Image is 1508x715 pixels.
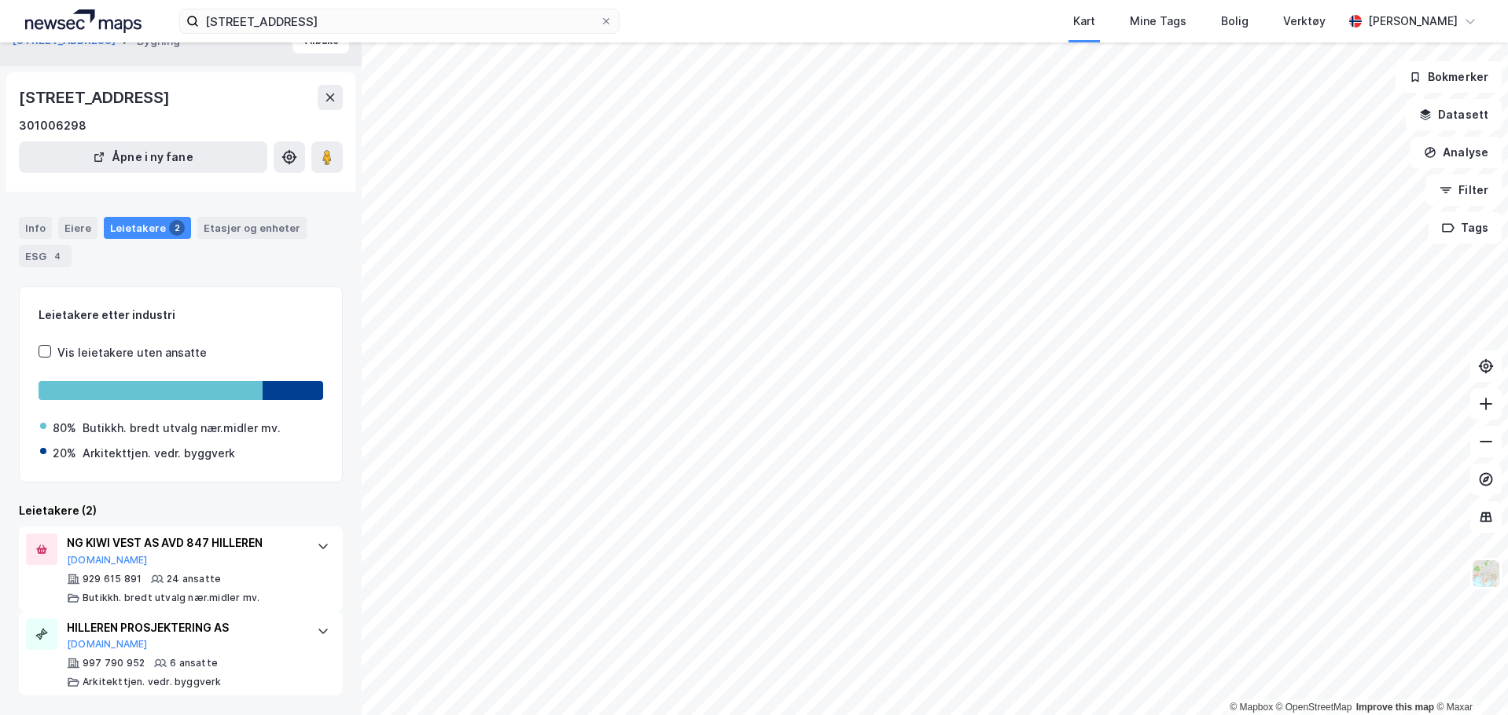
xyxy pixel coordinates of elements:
[19,501,343,520] div: Leietakere (2)
[170,657,218,669] div: 6 ansatte
[25,214,120,223] div: Simen • 10 m siden
[1073,12,1095,31] div: Kart
[1230,702,1273,713] a: Mapbox
[1429,640,1508,715] div: Kontrollprogram for chat
[50,515,62,527] button: Gif-velger
[58,217,97,239] div: Eiere
[276,6,304,35] div: Lukk
[19,85,173,110] div: [STREET_ADDRESS]
[13,107,258,211] div: Hei og velkommen til Newsec Maps, [PERSON_NAME]Om det er du lurer på så er det bare å ta kontakt ...
[83,419,281,438] div: Butikkh. bredt utvalg nær.midler mv.
[104,217,191,239] div: Leietakere
[67,554,148,566] button: [DOMAIN_NAME]
[67,533,301,552] div: NG KIWI VEST AS AVD 847 HILLEREN
[169,220,185,236] div: 2
[67,638,148,651] button: [DOMAIN_NAME]
[13,482,301,508] textarea: Melding...
[1426,174,1502,206] button: Filter
[24,515,37,527] button: Emoji-velger
[19,116,86,135] div: 301006298
[25,116,245,147] div: Hei og velkommen til Newsec Maps, [PERSON_NAME]
[83,676,222,688] div: Arkitekttjen. vedr. byggverk
[167,573,221,585] div: 24 ansatte
[1283,12,1326,31] div: Verktøy
[76,8,115,20] h1: Simen
[1276,702,1352,713] a: OpenStreetMap
[199,9,600,33] input: Søk på adresse, matrikkel, gårdeiere, leietakere eller personer
[39,306,323,324] div: Leietakere etter industri
[75,515,87,527] button: Last opp vedlegg
[67,618,301,637] div: HILLEREN PROSJEKTERING AS
[1396,61,1502,93] button: Bokmerker
[1411,137,1502,168] button: Analyse
[1130,12,1186,31] div: Mine Tags
[1471,559,1501,588] img: Z
[1429,640,1508,715] iframe: Chat Widget
[204,221,300,235] div: Etasjer og enheter
[83,573,142,585] div: 929 615 891
[1221,12,1249,31] div: Bolig
[50,248,65,264] div: 4
[1429,212,1502,244] button: Tags
[1406,99,1502,130] button: Datasett
[53,419,76,438] div: 80%
[25,155,245,201] div: Om det er du lurer på så er det bare å ta kontakt her. [DEMOGRAPHIC_DATA] fornøyelse!
[83,657,145,669] div: 997 790 952
[13,107,302,245] div: Simen sier…
[19,217,52,239] div: Info
[246,6,276,36] button: Hjem
[1368,12,1458,31] div: [PERSON_NAME]
[25,9,142,33] img: logo.a4113a55bc3d86da70a041830d287a7e.svg
[53,444,76,463] div: 20%
[57,343,207,362] div: Vis leietakere uten ansatte
[19,245,72,267] div: ESG
[76,20,174,35] p: Aktiv for 21 t siden
[83,444,235,463] div: Arkitekttjen. vedr. byggverk
[270,508,295,533] button: Send en melding…
[1356,702,1434,713] a: Improve this map
[83,592,259,604] div: Butikkh. bredt utvalg nær.midler mv.
[19,141,267,173] button: Åpne i ny fane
